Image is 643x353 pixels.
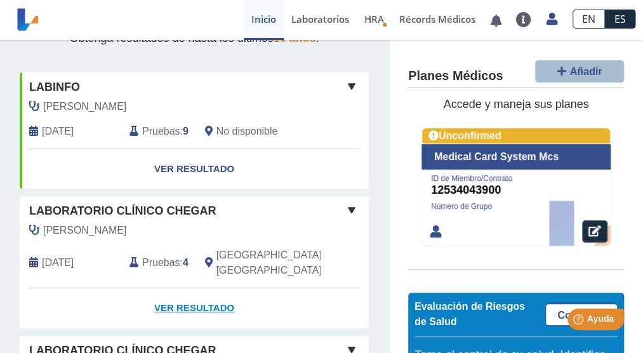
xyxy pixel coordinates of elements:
a: Ver Resultado [20,288,369,328]
span: HRA [364,13,384,25]
span: Laboratorio Clínico Chegar [29,203,216,220]
span: No disponible [216,124,278,139]
a: Ver Resultado [20,149,369,189]
a: ES [605,10,635,29]
span: 2025-08-27 [42,255,74,270]
span: Añadir [570,66,602,77]
a: EN [573,10,605,29]
b: 9 [183,126,189,137]
div: : [120,248,196,278]
button: Añadir [535,60,624,83]
h4: Planes Médicos [408,69,503,84]
iframe: Help widget launcher [530,303,629,339]
b: 4 [183,257,189,268]
div: : [120,124,196,139]
span: Pruebas [142,255,180,270]
span: Evaluación de Riesgos de Salud [414,301,525,327]
span: Matta Fontanet, Evelyn [43,99,126,114]
span: labinfo [29,79,80,96]
span: Pruebas [142,124,180,139]
span: 2021-06-24 [42,124,74,139]
span: Matta Fontanet, Evelyn [43,223,126,238]
span: Rio Grande, PR [216,248,325,278]
span: Accede y maneja sus planes [443,98,588,111]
